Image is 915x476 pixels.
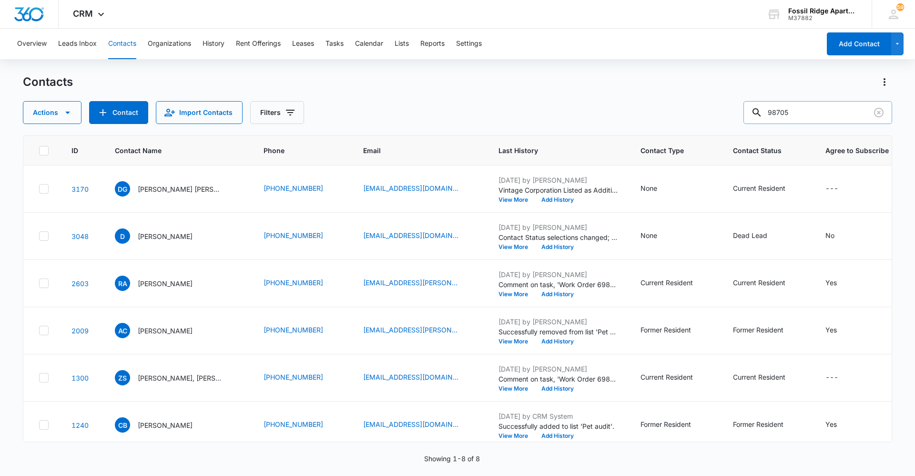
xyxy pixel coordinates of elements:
[71,279,89,288] a: Navigate to contact details page for Ryann Atencio
[264,419,323,429] a: [PHONE_NUMBER]
[73,9,93,19] span: CRM
[23,101,81,124] button: Actions
[71,185,89,193] a: Navigate to contact details page for Daniel Gutierrez Pina
[535,291,580,297] button: Add History
[498,317,618,327] p: [DATE] by [PERSON_NAME]
[640,278,693,288] div: Current Resident
[17,29,47,59] button: Overview
[264,372,323,382] a: [PHONE_NUMBER]
[640,230,674,242] div: Contact Type - None - Select to Edit Field
[733,183,803,195] div: Contact Status - Current Resident - Select to Edit Field
[71,421,89,429] a: Navigate to contact details page for Chloe Baker
[498,327,618,337] p: Successfully removed from list 'Pet audit'.
[498,269,618,279] p: [DATE] by [PERSON_NAME]
[877,74,892,90] button: Actions
[498,421,618,431] p: Successfully added to list 'Pet audit'.
[825,419,854,431] div: Agree to Subscribe - Yes - Select to Edit Field
[363,230,476,242] div: Email - dsbarker00@gmail.com - Select to Edit Field
[363,278,458,288] a: [EMAIL_ADDRESS][PERSON_NAME][DOMAIN_NAME]
[535,339,580,344] button: Add History
[363,419,476,431] div: Email - chloebaker1210@gmail.com - Select to Edit Field
[138,184,224,194] p: [PERSON_NAME] [PERSON_NAME]
[115,323,210,338] div: Contact Name - Alejandra Castro - Select to Edit Field
[156,101,243,124] button: Import Contacts
[871,105,886,120] button: Clear
[138,326,193,336] p: [PERSON_NAME]
[733,183,785,193] div: Current Resident
[115,276,210,291] div: Contact Name - Ryann Atencio - Select to Edit Field
[640,419,691,429] div: Former Resident
[788,15,858,21] div: account id
[498,411,618,421] p: [DATE] by CRM System
[498,244,535,250] button: View More
[743,101,892,124] input: Search Contacts
[640,372,710,383] div: Contact Type - Current Resident - Select to Edit Field
[535,197,580,203] button: Add History
[733,325,801,336] div: Contact Status - Former Resident - Select to Edit Field
[896,3,904,11] span: 59
[498,374,618,384] p: Comment on task, 'Work Order 6987-105' "tasked completed by vendor. -[PERSON_NAME] "
[788,7,858,15] div: account name
[115,370,130,385] span: ZS
[23,75,73,89] h1: Contacts
[264,230,323,240] a: [PHONE_NUMBER]
[325,29,344,59] button: Tasks
[363,372,476,383] div: Email - c.soucie24@gmail.com - Select to Edit Field
[640,145,696,155] span: Contact Type
[264,145,326,155] span: Phone
[535,433,580,439] button: Add History
[115,228,130,244] span: D
[827,32,891,55] button: Add Contact
[535,244,580,250] button: Add History
[733,325,783,335] div: Former Resident
[825,372,855,383] div: Agree to Subscribe - - Select to Edit Field
[395,29,409,59] button: Lists
[733,230,784,242] div: Contact Status - Dead Lead - Select to Edit Field
[108,29,136,59] button: Contacts
[733,419,783,429] div: Former Resident
[363,372,458,382] a: [EMAIL_ADDRESS][DOMAIN_NAME]
[264,325,323,335] a: [PHONE_NUMBER]
[138,373,224,383] p: [PERSON_NAME], [PERSON_NAME]
[640,183,674,195] div: Contact Type - None - Select to Edit Field
[825,325,854,336] div: Agree to Subscribe - Yes - Select to Edit Field
[498,291,535,297] button: View More
[420,29,445,59] button: Reports
[264,372,340,383] div: Phone - (720) 326-4358 - Select to Edit Field
[733,419,801,431] div: Contact Status - Former Resident - Select to Edit Field
[71,232,89,240] a: Navigate to contact details page for Derek
[264,325,340,336] div: Phone - (970) 682-5764 - Select to Edit Field
[825,372,838,383] div: ---
[640,183,657,193] div: None
[148,29,191,59] button: Organizations
[498,386,535,392] button: View More
[825,325,837,335] div: Yes
[825,183,838,195] div: ---
[825,419,837,429] div: Yes
[733,278,803,289] div: Contact Status - Current Resident - Select to Edit Field
[363,325,476,336] div: Email - aa6.mendoza.1717@gmail.com - Select to Edit Field
[424,454,480,464] p: Showing 1-8 of 8
[115,323,130,338] span: AC
[71,145,78,155] span: ID
[363,325,458,335] a: [EMAIL_ADDRESS][PERSON_NAME][DOMAIN_NAME]
[236,29,281,59] button: Rent Offerings
[498,232,618,242] p: Contact Status selections changed; 'Other' was removed and 'Dead Lead' was added.
[535,386,580,392] button: Add History
[825,230,852,242] div: Agree to Subscribe - No - Select to Edit Field
[264,230,340,242] div: Phone - (208) 800-9870 - Select to Edit Field
[58,29,97,59] button: Leads Inbox
[292,29,314,59] button: Leases
[363,145,462,155] span: Email
[733,372,803,383] div: Contact Status - Current Resident - Select to Edit Field
[640,278,710,289] div: Contact Type - Current Resident - Select to Edit Field
[138,231,193,241] p: [PERSON_NAME]
[264,278,323,288] a: [PHONE_NUMBER]
[896,3,904,11] div: notifications count
[115,417,210,433] div: Contact Name - Chloe Baker - Select to Edit Field
[733,230,767,240] div: Dead Lead
[115,181,130,197] span: DG
[498,145,604,155] span: Last History
[115,370,241,385] div: Contact Name - Zachary Soucie, Constance Davis - Select to Edit Field
[498,222,618,232] p: [DATE] by [PERSON_NAME]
